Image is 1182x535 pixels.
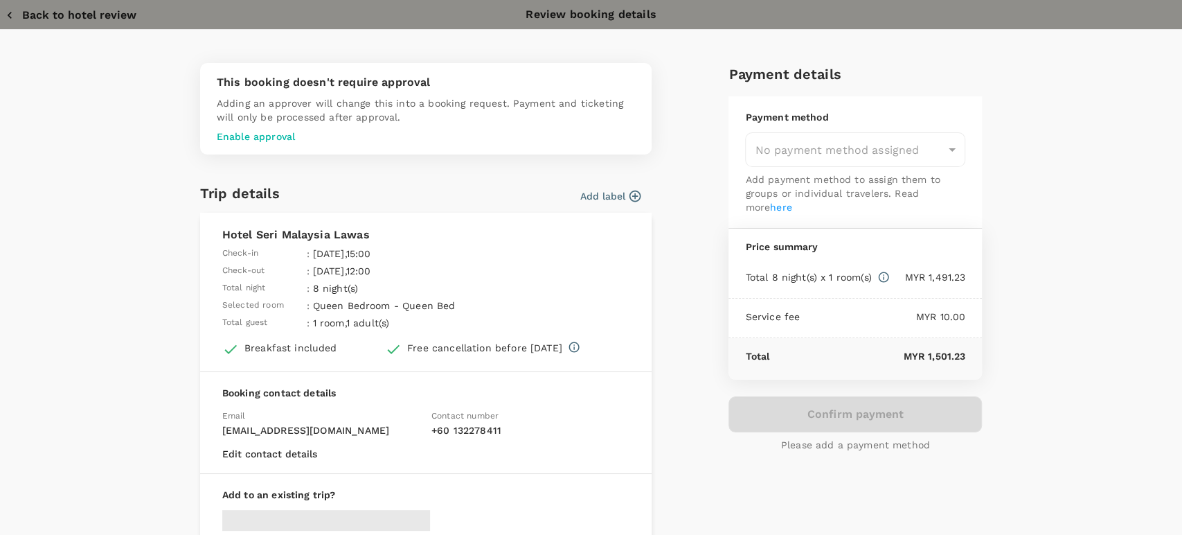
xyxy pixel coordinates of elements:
[407,341,562,355] div: Free cancellation before [DATE]
[313,247,504,261] p: [DATE] , 15:00
[890,270,966,284] p: MYR 1,491.23
[526,6,656,23] p: Review booking details
[222,243,508,330] table: simple table
[306,247,309,261] span: :
[222,299,284,313] span: Selected room
[222,247,258,261] span: Check-in
[306,316,309,330] span: :
[800,310,965,324] p: MYR 10.00
[431,411,499,421] span: Contact number
[222,411,246,421] span: Email
[217,74,635,91] p: This booking doesn't require approval
[306,281,309,295] span: :
[222,316,268,330] span: Total guest
[222,386,629,400] p: Booking contact details
[745,110,965,124] p: Payment method
[313,299,504,313] p: Queen Bedroom - Queen Bed
[745,132,965,167] div: No payment method assigned
[313,264,504,278] p: [DATE] , 12:00
[306,299,309,313] span: :
[6,8,136,22] button: Back to hotel review
[217,130,635,143] p: Enable approval
[244,341,337,355] div: Breakfast included
[745,349,769,363] p: Total
[745,310,800,324] p: Service fee
[222,423,420,437] p: [EMAIL_ADDRESS][DOMAIN_NAME]
[200,182,280,204] h6: Trip details
[770,202,792,213] a: here
[306,264,309,278] span: :
[222,281,266,295] span: Total night
[313,316,504,330] p: 1 room , 1 adult(s)
[769,349,965,363] p: MYR 1,501.23
[217,96,635,124] p: Adding an approver will change this into a booking request. Payment and ticketing will only be pr...
[745,270,871,284] p: Total 8 night(s) x 1 room(s)
[431,423,629,437] p: + 60 132278411
[745,173,965,214] p: Add payment method to assign them to groups or individual travelers. Read more
[781,438,930,452] p: Please add a payment method
[745,240,965,254] p: Price summary
[222,448,317,459] button: Edit contact details
[568,341,580,353] svg: Full refund before 2025-08-27 00:00 Cancelation after 2025-08-27 00:00, cancelation fee of MYR 13...
[222,488,629,502] p: Add to an existing trip?
[222,227,629,243] p: Hotel Seri Malaysia Lawas
[728,63,982,85] h6: Payment details
[313,281,504,295] p: 8 night(s)
[580,189,641,203] button: Add label
[222,264,265,278] span: Check-out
